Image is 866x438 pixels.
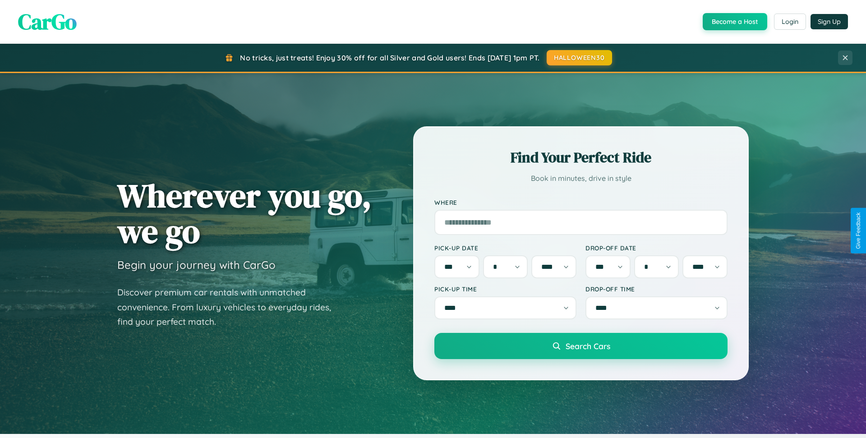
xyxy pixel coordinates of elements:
[585,285,728,293] label: Drop-off Time
[117,285,343,329] p: Discover premium car rentals with unmatched convenience. From luxury vehicles to everyday rides, ...
[434,148,728,167] h2: Find Your Perfect Ride
[547,50,612,65] button: HALLOWEEN30
[703,13,767,30] button: Become a Host
[811,14,848,29] button: Sign Up
[585,244,728,252] label: Drop-off Date
[18,7,77,37] span: CarGo
[434,333,728,359] button: Search Cars
[117,258,276,272] h3: Begin your journey with CarGo
[434,198,728,206] label: Where
[566,341,610,351] span: Search Cars
[855,212,861,249] div: Give Feedback
[240,53,539,62] span: No tricks, just treats! Enjoy 30% off for all Silver and Gold users! Ends [DATE] 1pm PT.
[117,178,372,249] h1: Wherever you go, we go
[774,14,806,30] button: Login
[434,244,576,252] label: Pick-up Date
[434,172,728,185] p: Book in minutes, drive in style
[434,285,576,293] label: Pick-up Time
